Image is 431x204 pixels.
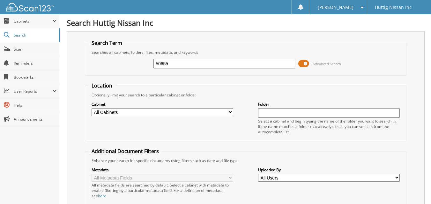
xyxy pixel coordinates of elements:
[14,74,57,80] span: Bookmarks
[399,173,431,204] iframe: Chat Widget
[88,50,403,55] div: Searches all cabinets, folders, files, metadata, and keywords
[14,116,57,122] span: Announcements
[88,39,125,46] legend: Search Term
[258,118,400,135] div: Select a cabinet and begin typing the name of the folder you want to search in. If the name match...
[318,5,353,9] span: [PERSON_NAME]
[313,61,341,66] span: Advanced Search
[14,88,52,94] span: User Reports
[88,92,403,98] div: Optionally limit your search to a particular cabinet or folder
[258,167,400,172] label: Uploaded By
[88,158,403,163] div: Enhance your search for specific documents using filters such as date and file type.
[92,102,233,107] label: Cabinet
[14,18,52,24] span: Cabinets
[258,102,400,107] label: Folder
[14,32,56,38] span: Search
[14,102,57,108] span: Help
[98,193,106,199] a: here
[67,18,425,28] h1: Search Huttig Nissan Inc
[14,60,57,66] span: Reminders
[6,3,54,11] img: scan123-logo-white.svg
[92,182,233,199] div: All metadata fields are searched by default. Select a cabinet with metadata to enable filtering b...
[375,5,412,9] span: Huttig Nissan Inc
[88,148,162,155] legend: Additional Document Filters
[92,167,233,172] label: Metadata
[88,82,115,89] legend: Location
[14,46,57,52] span: Scan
